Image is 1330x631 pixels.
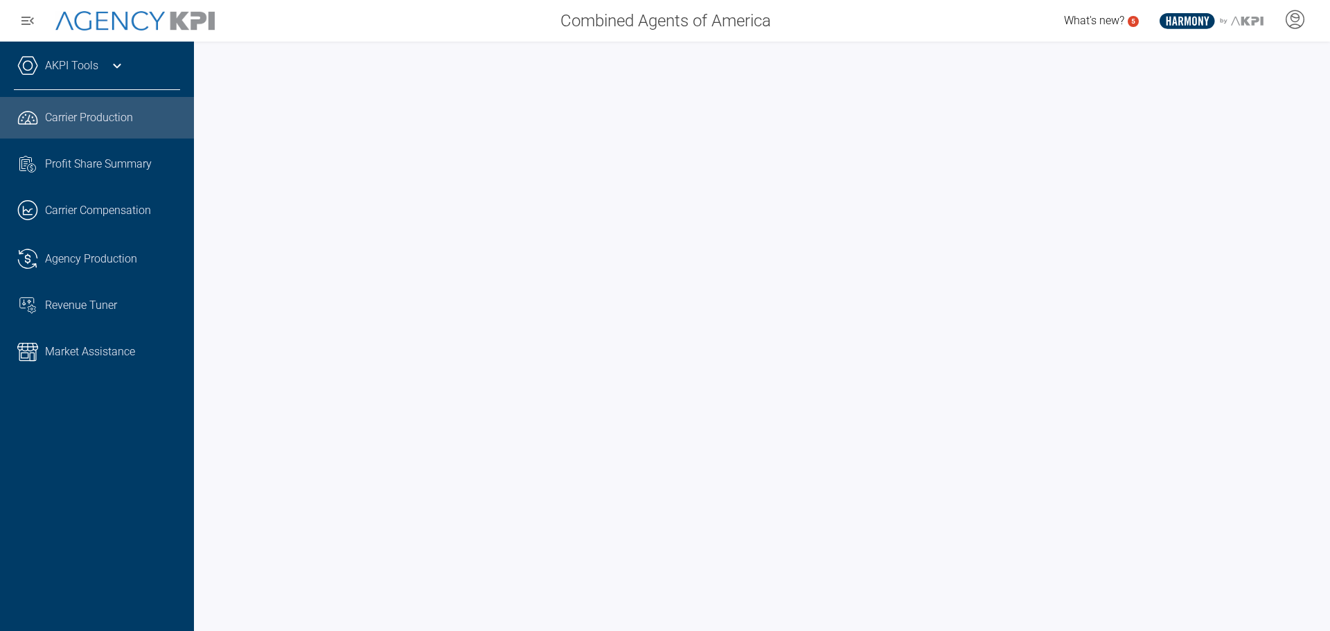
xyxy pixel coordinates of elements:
[1128,16,1139,27] a: 5
[45,297,117,314] span: Revenue Tuner
[45,344,135,360] span: Market Assistance
[55,11,215,31] img: AgencyKPI
[560,8,771,33] span: Combined Agents of America
[45,251,137,267] span: Agency Production
[45,202,151,219] span: Carrier Compensation
[1131,17,1135,25] text: 5
[45,156,152,172] span: Profit Share Summary
[1064,14,1124,27] span: What's new?
[45,57,98,74] a: AKPI Tools
[45,109,133,126] span: Carrier Production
